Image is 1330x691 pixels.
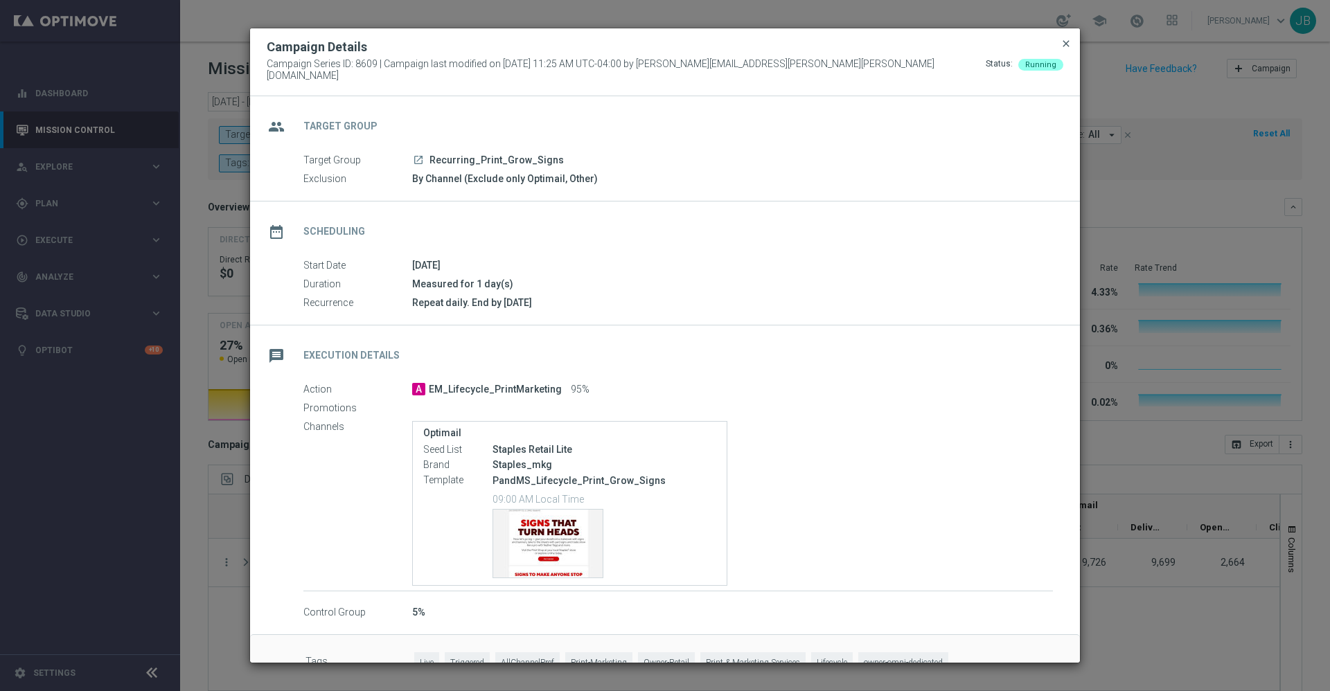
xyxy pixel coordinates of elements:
[811,652,853,674] span: Lifecycle
[303,154,412,167] label: Target Group
[858,652,948,674] span: owner-omni-dedicated
[1018,58,1063,69] colored-tag: Running
[565,652,632,674] span: Print-Marketing
[303,349,400,362] h2: Execution Details
[412,296,1053,309] div: Repeat daily. End by [DATE]
[412,277,1053,291] div: Measured for 1 day(s)
[571,384,589,396] span: 95%
[303,402,412,415] label: Promotions
[1061,38,1072,49] span: close
[493,492,716,505] p: 09:00 AM Local Time
[423,444,493,456] label: Seed List
[303,384,412,396] label: Action
[429,154,564,167] span: Recurring_Print_Grow_Signs
[429,384,562,396] span: EM_Lifecycle_PrintMarketing
[412,258,1053,272] div: [DATE]
[700,652,806,674] span: Print & Marketing Services
[986,58,1013,82] div: Status:
[414,652,439,674] span: Live
[267,58,986,82] span: Campaign Series ID: 8609 | Campaign last modified on [DATE] 11:25 AM UTC-04:00 by [PERSON_NAME][E...
[493,474,716,487] p: PandMS_Lifecycle_Print_Grow_Signs
[303,607,412,619] label: Control Group
[303,278,412,291] label: Duration
[638,652,695,674] span: Owner-Retail
[423,459,493,472] label: Brand
[445,652,490,674] span: Triggered
[305,652,414,674] label: Tags
[495,652,560,674] span: AllChannelPref
[303,260,412,272] label: Start Date
[412,172,1053,186] div: By Channel (Exclude only Optimail, Other)
[423,427,716,439] label: Optimail
[264,219,289,244] i: date_range
[303,297,412,309] label: Recurrence
[267,39,367,55] h2: Campaign Details
[493,442,716,456] div: Staples Retail Lite
[303,173,412,186] label: Exclusion
[413,154,424,165] i: launch
[303,120,378,133] h2: Target Group
[412,605,1053,619] div: 5%
[412,154,425,167] a: launch
[493,458,716,472] div: Staples_mkg
[264,114,289,139] i: group
[264,343,289,368] i: message
[303,421,412,433] label: Channels
[1025,60,1056,69] span: Running
[412,383,425,395] span: A
[303,225,365,238] h2: Scheduling
[423,474,493,487] label: Template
